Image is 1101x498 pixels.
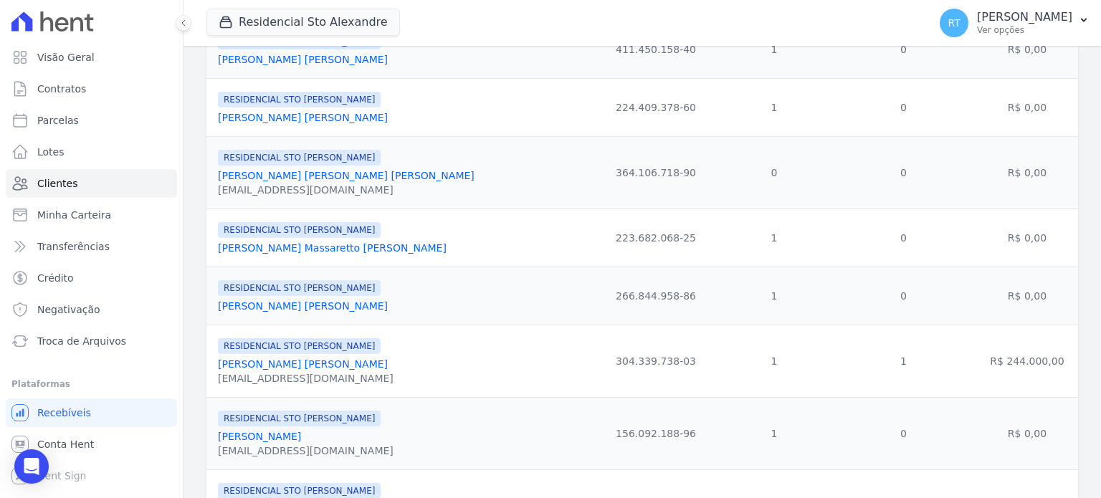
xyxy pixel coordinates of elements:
[6,398,177,427] a: Recebíveis
[37,271,74,285] span: Crédito
[37,145,65,159] span: Lotes
[11,375,171,393] div: Plataformas
[37,176,77,191] span: Clientes
[6,169,177,198] a: Clientes
[37,406,91,420] span: Recebíveis
[6,106,177,135] a: Parcelas
[6,295,177,324] a: Negativação
[977,10,1072,24] p: [PERSON_NAME]
[37,82,86,96] span: Contratos
[37,239,110,254] span: Transferências
[206,9,400,36] button: Residencial Sto Alexandre
[6,201,177,229] a: Minha Carteira
[6,43,177,72] a: Visão Geral
[6,327,177,355] a: Troca de Arquivos
[928,3,1101,43] button: RT [PERSON_NAME] Ver opções
[37,334,126,348] span: Troca de Arquivos
[6,75,177,103] a: Contratos
[6,264,177,292] a: Crédito
[948,18,960,28] span: RT
[37,302,100,317] span: Negativação
[14,449,49,484] div: Open Intercom Messenger
[37,113,79,128] span: Parcelas
[37,208,111,222] span: Minha Carteira
[977,24,1072,36] p: Ver opções
[6,232,177,261] a: Transferências
[6,430,177,459] a: Conta Hent
[37,50,95,64] span: Visão Geral
[37,437,94,451] span: Conta Hent
[6,138,177,166] a: Lotes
